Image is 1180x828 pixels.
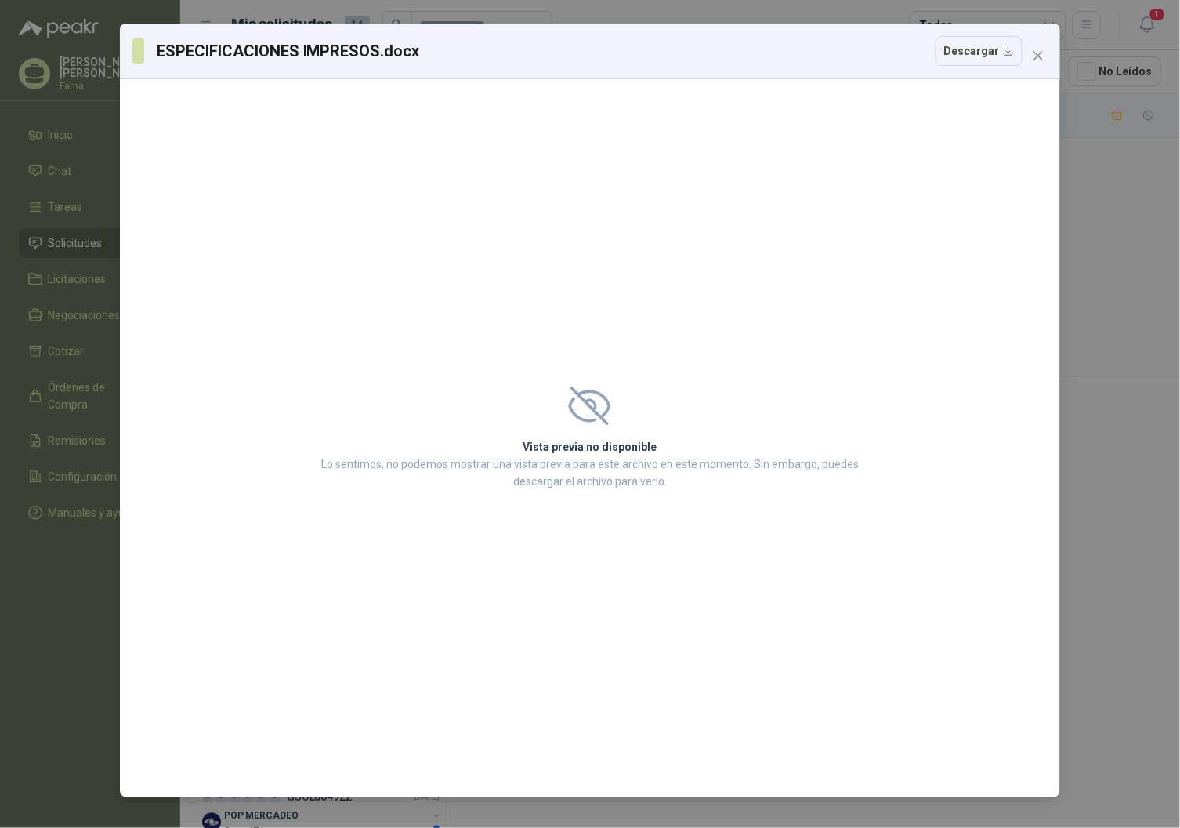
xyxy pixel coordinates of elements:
[317,456,863,490] p: Lo sentimos, no podemos mostrar una vista previa para este archivo en este momento. Sin embargo, ...
[1032,49,1044,62] span: close
[157,39,421,63] h3: ESPECIFICACIONES IMPRESOS.docx
[936,36,1023,66] button: Descargar
[317,438,863,456] h2: Vista previa no disponible
[1026,43,1051,68] button: Close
